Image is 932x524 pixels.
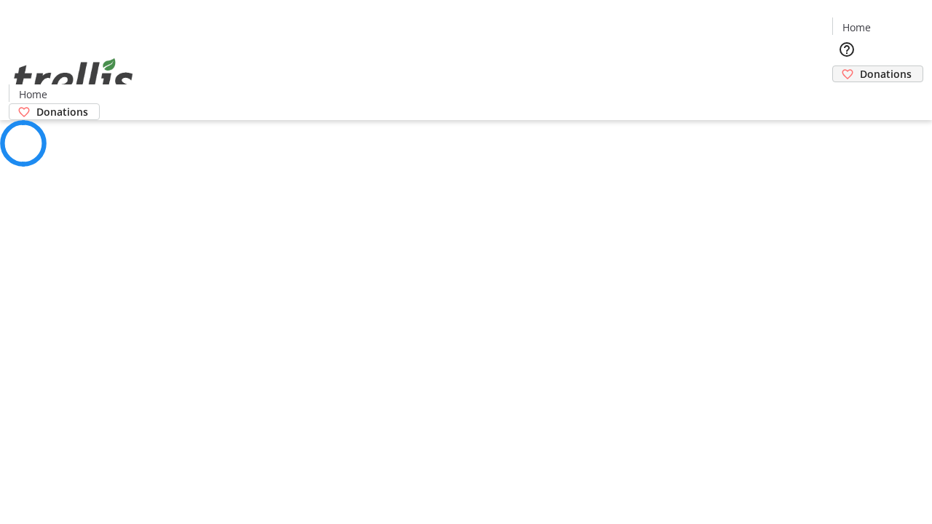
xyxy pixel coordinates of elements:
[842,20,871,35] span: Home
[832,65,923,82] a: Donations
[9,103,100,120] a: Donations
[9,87,56,102] a: Home
[9,42,138,115] img: Orient E2E Organization Y5mjeEVrPU's Logo
[36,104,88,119] span: Donations
[832,82,861,111] button: Cart
[19,87,47,102] span: Home
[832,35,861,64] button: Help
[860,66,912,82] span: Donations
[833,20,880,35] a: Home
